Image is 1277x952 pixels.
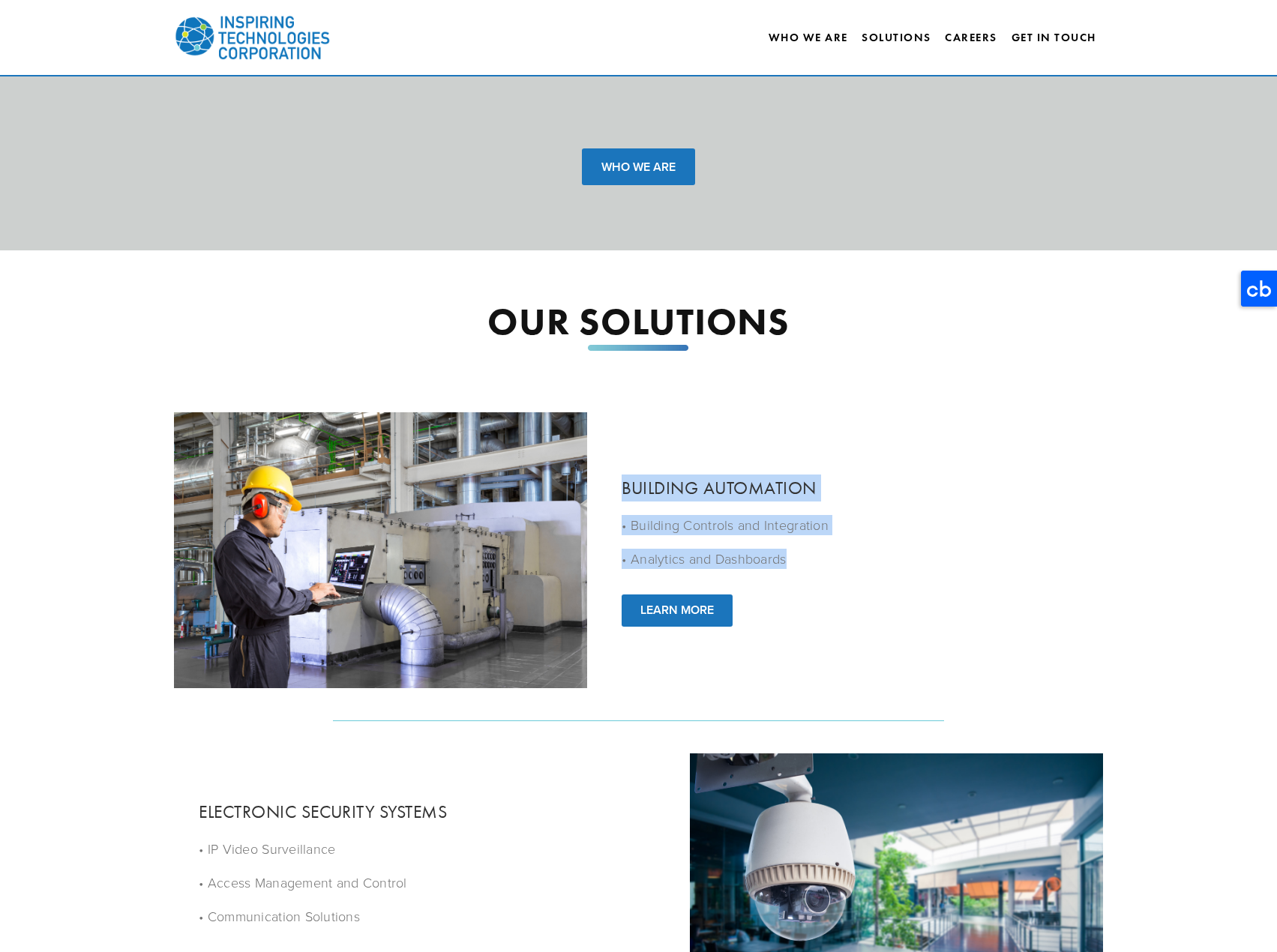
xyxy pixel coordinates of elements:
[622,515,1078,535] p: • Building Controls and Integration
[945,25,997,50] a: Careers
[862,31,931,44] a: Solutions
[582,148,695,185] a: WHO WE ARE
[622,549,1078,569] p: • Analytics and Dashboards
[769,25,848,50] a: Who We Are
[174,4,331,71] img: Inspiring Technologies Corp – A Building Technologies Company
[1012,25,1096,50] a: Get In Touch
[199,801,447,822] p: ELECTRONIC SECURITY SYSTEMS
[622,477,816,498] p: BUILDING AUTOMATION
[199,906,655,927] p: • Communication Solutions
[622,594,733,626] a: LEARN MORE
[199,839,655,859] p: • IP Video Surveillance
[333,303,944,340] h1: OUR SOLUTIONS
[199,873,655,893] p: • Access Management and Control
